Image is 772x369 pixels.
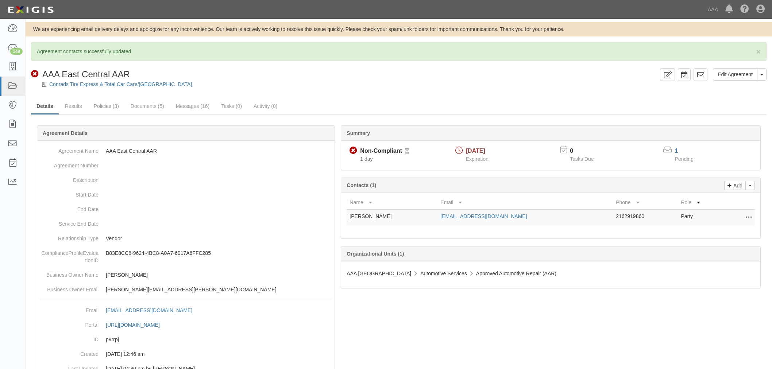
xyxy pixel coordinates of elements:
span: Tasks Due [570,156,594,162]
dt: Business Owner Name [40,268,99,279]
b: Summary [347,130,370,136]
th: Email [437,196,613,209]
div: AAA East Central AAR [31,68,130,81]
button: Close [756,48,761,55]
a: Conrads Tire Express & Total Car Care/[GEOGRAPHIC_DATA] [49,81,192,87]
div: [EMAIL_ADDRESS][DOMAIN_NAME] [106,307,192,314]
a: Add [724,181,746,190]
span: Since 09/01/2025 [360,156,373,162]
a: [EMAIL_ADDRESS][DOMAIN_NAME] [106,307,200,313]
dt: Email [40,303,99,314]
a: Tasks (0) [216,99,247,113]
td: 2162919860 [613,209,678,226]
td: Party [678,209,726,226]
a: Messages (16) [170,99,215,113]
img: logo-5460c22ac91f19d4615b14bd174203de0afe785f0fc80cf4dbbc73dc1793850b.png [5,3,56,16]
dt: Portal [40,318,99,329]
th: Name [347,196,437,209]
span: Approved Automotive Repair (AAR) [476,271,556,276]
i: Pending Review [405,149,409,154]
a: Policies (3) [88,99,124,113]
span: AAA [GEOGRAPHIC_DATA] [347,271,411,276]
i: Help Center - Complianz [740,5,749,14]
dd: p9rrpj [40,332,332,347]
a: [URL][DOMAIN_NAME] [106,322,168,328]
b: Contacts (1) [347,182,376,188]
dt: Business Owner Email [40,282,99,293]
dt: Description [40,173,99,184]
a: 1 [675,148,678,154]
a: AAA [704,2,722,17]
th: Role [678,196,726,209]
div: Non-Compliant [360,147,402,155]
span: × [756,47,761,56]
span: [DATE] [466,148,485,154]
dd: [DATE] 12:46 am [40,347,332,361]
p: Agreement contacts successfully updated [37,48,761,55]
i: Non-Compliant [31,70,39,78]
b: Organizational Units (1) [347,251,404,257]
p: B83E8CC8-9624-4BC8-A0A7-6917A6FFC285 [106,249,332,257]
dt: Agreement Name [40,144,99,155]
span: Expiration [466,156,489,162]
a: [EMAIL_ADDRESS][DOMAIN_NAME] [440,213,527,219]
p: 0 [570,147,603,155]
a: Results [59,99,88,113]
dd: AAA East Central AAR [40,144,332,158]
p: [PERSON_NAME] [106,271,332,279]
dt: Created [40,347,99,358]
th: Phone [613,196,678,209]
td: [PERSON_NAME] [347,209,437,226]
div: We are experiencing email delivery delays and apologize for any inconvenience. Our team is active... [26,26,772,33]
dt: Relationship Type [40,231,99,242]
dd: Vendor [40,231,332,246]
span: Pending [675,156,694,162]
a: Activity (0) [248,99,283,113]
dt: Service End Date [40,217,99,228]
a: Documents (5) [125,99,170,113]
a: Details [31,99,59,114]
b: Agreement Details [43,130,88,136]
a: Edit Agreement [713,68,757,81]
div: 149 [10,48,23,55]
dt: Start Date [40,187,99,198]
p: [PERSON_NAME][EMAIL_ADDRESS][PERSON_NAME][DOMAIN_NAME] [106,286,332,293]
i: Non-Compliant [350,147,357,155]
dt: End Date [40,202,99,213]
dt: ComplianceProfileEvaluationID [40,246,99,264]
span: AAA East Central AAR [42,69,130,79]
p: Add [732,181,742,190]
span: Automotive Services [420,271,467,276]
dt: Agreement Number [40,158,99,169]
dt: ID [40,332,99,343]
